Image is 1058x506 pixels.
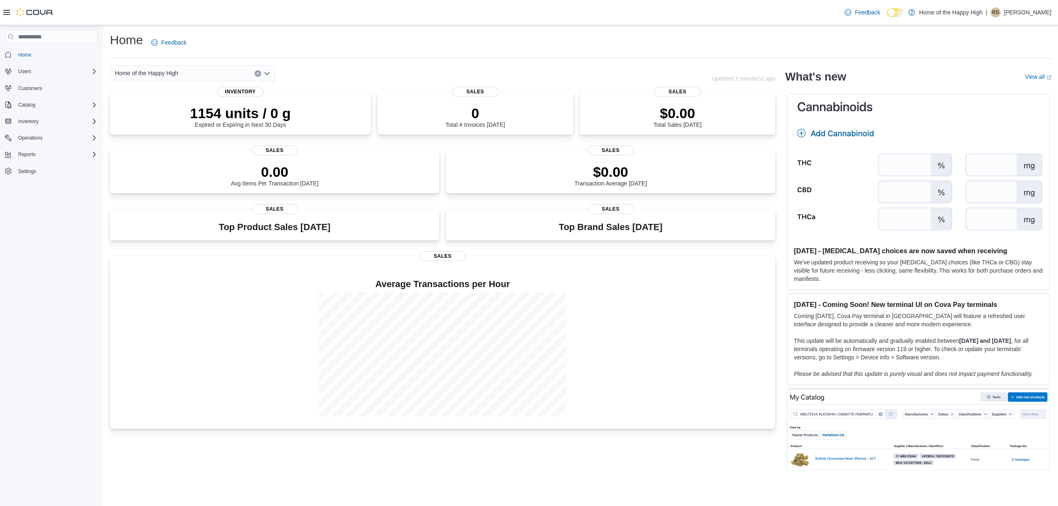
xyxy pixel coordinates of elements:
[15,83,45,93] a: Customers
[15,150,98,159] span: Reports
[15,150,39,159] button: Reports
[15,67,98,76] span: Users
[654,87,701,97] span: Sales
[574,164,647,187] div: Transaction Average [DATE]
[264,70,270,77] button: Open list of options
[574,164,647,180] p: $0.00
[794,371,1033,377] em: Please be advised that this update is purely visual and does not impact payment functionality.
[919,7,982,17] p: Home of the Happy High
[190,105,291,121] p: 1154 units / 0 g
[991,7,1001,17] div: Rachel Snelgrove
[2,165,101,177] button: Settings
[794,300,1043,309] h3: [DATE] - Coming Soon! New terminal UI on Cova Pay terminals
[15,166,39,176] a: Settings
[190,105,291,128] div: Expired or Expiring in Next 30 Days
[588,145,634,155] span: Sales
[794,247,1043,255] h3: [DATE] - [MEDICAL_DATA] choices are now saved when receiving
[2,132,101,144] button: Operations
[446,105,505,128] div: Total # Invoices [DATE]
[992,7,999,17] span: RS
[712,75,775,82] p: Updated 1 minute(s) ago
[887,8,904,17] input: Dark Mode
[15,67,34,76] button: Users
[1025,74,1051,80] a: View allExternal link
[588,204,634,214] span: Sales
[2,149,101,160] button: Reports
[217,87,264,97] span: Inventory
[1046,75,1051,80] svg: External link
[117,279,769,289] h4: Average Transactions per Hour
[18,168,36,175] span: Settings
[5,45,98,199] nav: Complex example
[794,312,1043,328] p: Coming [DATE], Cova Pay terminal in [GEOGRAPHIC_DATA] will feature a refreshed user interface des...
[18,135,43,141] span: Operations
[559,222,662,232] h3: Top Brand Sales [DATE]
[255,70,261,77] button: Clear input
[18,68,31,75] span: Users
[2,82,101,94] button: Customers
[653,105,701,121] p: $0.00
[986,7,987,17] p: |
[2,116,101,127] button: Inventory
[15,133,98,143] span: Operations
[15,100,38,110] button: Catalog
[231,164,319,180] p: 0.00
[17,8,54,17] img: Cova
[15,49,98,59] span: Home
[855,8,880,17] span: Feedback
[785,70,846,83] h2: What's new
[110,32,143,48] h1: Home
[1004,7,1051,17] p: [PERSON_NAME]
[219,222,330,232] h3: Top Product Sales [DATE]
[794,258,1043,283] p: We've updated product receiving so your [MEDICAL_DATA] choices (like THCa or CBG) stay visible fo...
[841,4,883,21] a: Feedback
[653,105,701,128] div: Total Sales [DATE]
[15,50,35,60] a: Home
[959,337,1011,344] strong: [DATE] and [DATE]
[452,87,498,97] span: Sales
[252,204,298,214] span: Sales
[15,100,98,110] span: Catalog
[115,68,178,78] span: Home of the Happy High
[18,102,35,108] span: Catalog
[15,116,98,126] span: Inventory
[252,145,298,155] span: Sales
[2,99,101,111] button: Catalog
[148,34,190,51] a: Feedback
[2,66,101,77] button: Users
[15,166,98,176] span: Settings
[18,118,38,125] span: Inventory
[15,83,98,93] span: Customers
[18,85,42,92] span: Customers
[161,38,186,47] span: Feedback
[231,164,319,187] div: Avg Items Per Transaction [DATE]
[18,151,36,158] span: Reports
[15,133,46,143] button: Operations
[794,337,1043,361] p: This update will be automatically and gradually enabled between , for all terminals operating on ...
[18,52,31,58] span: Home
[15,116,42,126] button: Inventory
[2,48,101,60] button: Home
[446,105,505,121] p: 0
[419,251,466,261] span: Sales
